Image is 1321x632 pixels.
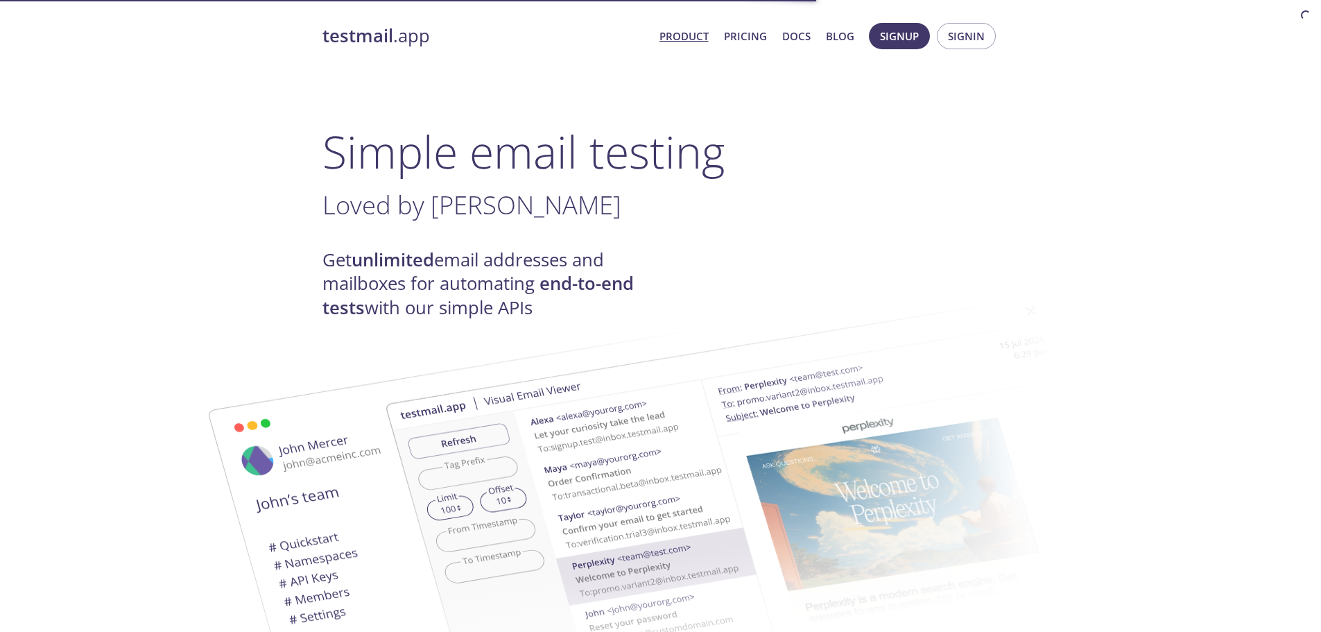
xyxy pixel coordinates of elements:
[322,187,621,222] span: Loved by [PERSON_NAME]
[322,271,634,319] strong: end-to-end tests
[948,27,985,45] span: Signin
[322,24,393,48] strong: testmail
[782,27,811,45] a: Docs
[937,23,996,49] button: Signin
[322,125,999,178] h1: Simple email testing
[352,248,434,272] strong: unlimited
[322,248,661,320] h4: Get email addresses and mailboxes for automating with our simple APIs
[322,24,648,48] a: testmail.app
[724,27,767,45] a: Pricing
[659,27,709,45] a: Product
[869,23,930,49] button: Signup
[826,27,854,45] a: Blog
[880,27,919,45] span: Signup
